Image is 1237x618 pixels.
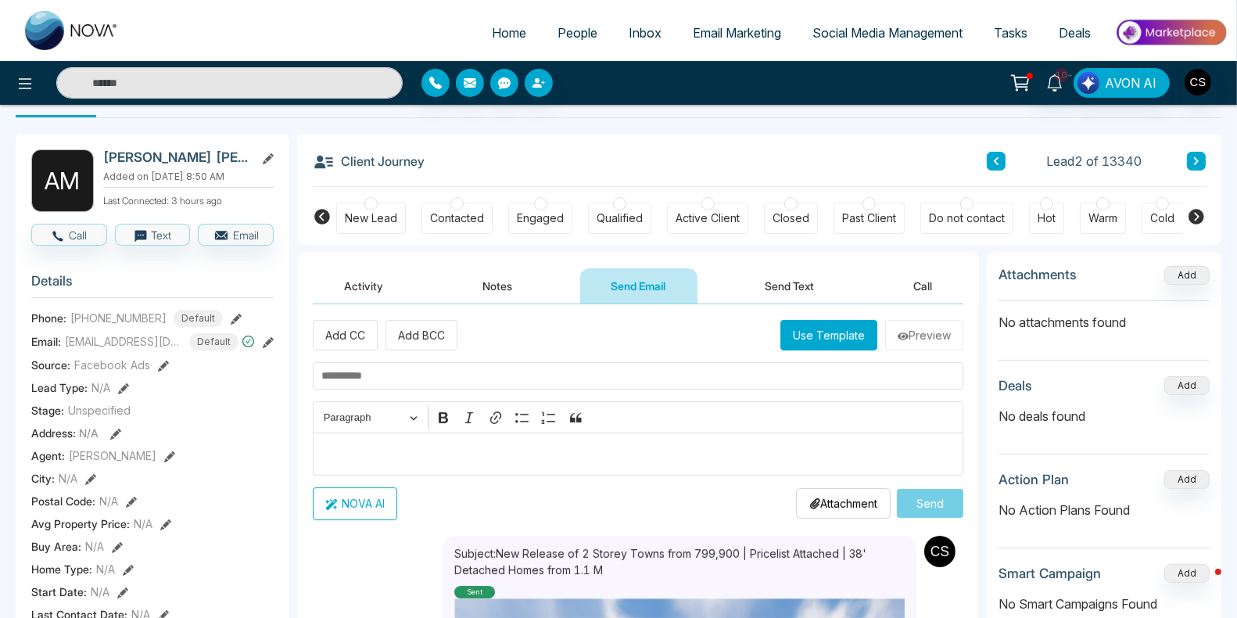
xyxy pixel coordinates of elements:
div: Cold [1150,210,1174,226]
span: Lead Type: [31,379,88,396]
span: Address: [31,425,99,441]
button: AVON AI [1074,68,1170,98]
img: Market-place.gif [1114,15,1228,50]
h3: Details [31,273,274,297]
div: New Lead [345,210,397,226]
div: Past Client [842,210,896,226]
span: N/A [85,538,104,555]
span: N/A [96,561,115,577]
span: N/A [134,516,152,532]
span: Phone: [31,310,66,326]
button: Use Template [780,320,877,350]
a: People [542,18,613,48]
span: Inbox [629,25,662,41]
h3: Client Journey [313,149,425,173]
button: Add BCC [385,320,457,350]
div: Do not contact [929,210,1005,226]
p: Added on [DATE] 8:50 AM [103,170,274,184]
span: Deals [1059,25,1091,41]
span: Unspecified [68,402,131,419]
button: Add [1164,564,1210,583]
button: Send [897,489,963,518]
a: Tasks [978,18,1043,48]
a: Home [476,18,542,48]
img: Lead Flow [1077,72,1099,94]
button: Add [1164,376,1210,395]
span: N/A [91,584,109,600]
span: N/A [59,470,77,487]
div: Closed [773,210,809,226]
span: Tasks [994,25,1027,41]
span: Agent: [31,447,65,464]
button: Paragraph [317,405,425,429]
span: [PHONE_NUMBER] [70,310,167,326]
button: Add CC [313,320,378,350]
p: Last Connected: 3 hours ago [103,191,274,208]
span: Facebook Ads [74,357,150,373]
h2: [PERSON_NAME] [PERSON_NAME] [103,149,249,165]
p: Subject: New Release of 2 Storey Towns from 799,900 | Pricelist Attached | 38' Detached Homes fro... [454,545,905,578]
button: Email [198,224,274,246]
span: AVON AI [1105,74,1156,92]
span: People [558,25,597,41]
button: Text [115,224,191,246]
p: No deals found [999,407,1210,426]
span: Default [174,310,223,327]
button: Add [1164,266,1210,285]
p: No Action Plans Found [999,501,1210,519]
div: sent [454,586,495,598]
button: Add [1164,470,1210,489]
a: Inbox [613,18,677,48]
h3: Deals [999,378,1032,393]
span: Lead 2 of 13340 [1047,152,1142,171]
a: Email Marketing [677,18,797,48]
span: Email Marketing [693,25,781,41]
div: Active Client [676,210,740,226]
span: N/A [99,493,118,509]
h3: Smart Campaign [999,566,1101,581]
span: [PERSON_NAME] [69,447,156,464]
span: Email: [31,333,61,350]
p: Attachment [809,495,877,512]
button: Call [31,224,107,246]
span: [EMAIL_ADDRESS][DOMAIN_NAME] [65,333,182,350]
button: Send Email [580,268,697,304]
span: Home [492,25,526,41]
span: N/A [79,426,99,440]
button: Preview [885,320,963,350]
span: Home Type : [31,561,92,577]
div: Contacted [430,210,484,226]
p: No attachments found [999,301,1210,332]
a: Social Media Management [797,18,978,48]
button: NOVA AI [313,487,397,520]
div: Qualified [597,210,643,226]
div: Engaged [517,210,564,226]
button: Send Text [733,268,845,304]
span: Paragraph [324,408,405,427]
div: Hot [1038,210,1056,226]
span: N/A [91,379,110,396]
button: Activity [313,268,414,304]
div: Editor toolbar [313,401,963,432]
span: Add [1164,268,1210,281]
h3: Attachments [999,267,1077,282]
span: Default [189,333,238,350]
span: Avg Property Price : [31,516,130,532]
img: User Avatar [1185,69,1211,95]
div: Warm [1088,210,1117,226]
span: City : [31,470,55,487]
h3: Action Plan [999,472,1069,487]
button: Call [882,268,963,304]
img: Nova CRM Logo [25,11,119,50]
div: Editor editing area: main [313,433,963,476]
div: A M [31,149,94,212]
img: Sender [924,536,956,567]
span: Postal Code : [31,493,95,509]
span: Buy Area : [31,538,81,555]
span: Stage: [31,402,64,419]
iframe: Intercom live chat [1184,565,1221,602]
a: Deals [1043,18,1106,48]
span: Source: [31,357,70,373]
span: Social Media Management [812,25,963,41]
span: 10+ [1055,68,1069,82]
